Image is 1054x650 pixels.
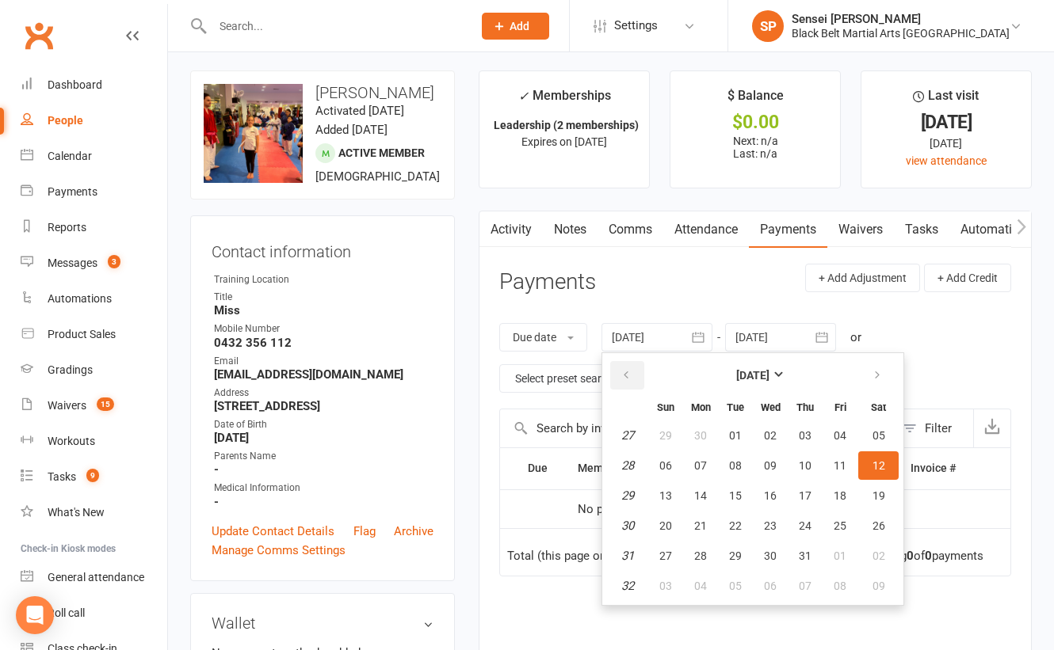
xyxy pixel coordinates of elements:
[694,580,707,592] span: 04
[685,135,826,160] p: Next: n/a Last: n/a
[518,89,529,104] i: ✓
[729,489,742,502] span: 15
[208,15,461,37] input: Search...
[799,489,812,502] span: 17
[499,270,596,295] h3: Payments
[510,20,529,32] span: Add
[621,488,634,503] em: 29
[315,104,404,118] time: Activated [DATE]
[649,542,682,570] button: 27
[873,549,885,562] span: 02
[212,541,346,560] a: Manage Comms Settings
[873,580,885,592] span: 09
[521,135,607,148] span: Expires on [DATE]
[500,409,895,447] input: Search by invoice number
[684,421,717,450] button: 30
[764,580,777,592] span: 06
[21,388,167,424] a: Waivers 15
[97,397,114,411] span: 15
[86,469,99,482] span: 9
[21,103,167,139] a: People
[694,519,707,532] span: 21
[823,511,857,540] button: 25
[214,272,433,287] div: Training Location
[799,519,812,532] span: 24
[214,290,433,305] div: Title
[805,264,920,292] button: + Add Adjustment
[649,421,682,450] button: 29
[764,489,777,502] span: 16
[48,328,116,340] div: Product Sales
[621,579,634,593] em: 32
[649,572,682,600] button: 03
[214,417,433,432] div: Date of Birth
[659,459,672,472] span: 06
[48,185,97,198] div: Payments
[823,421,857,450] button: 04
[834,489,846,502] span: 18
[621,549,634,563] em: 31
[823,542,857,570] button: 01
[754,421,787,450] button: 02
[873,459,885,472] span: 12
[754,542,787,570] button: 30
[21,67,167,103] a: Dashboard
[659,580,672,592] span: 03
[823,572,857,600] button: 08
[834,401,846,413] small: Friday
[16,596,54,634] div: Open Intercom Messenger
[21,174,167,210] a: Payments
[799,549,812,562] span: 31
[48,399,86,412] div: Waivers
[649,451,682,480] button: 06
[799,429,812,442] span: 03
[663,211,749,248] a: Attendance
[48,470,76,483] div: Tasks
[792,26,1010,40] div: Black Belt Martial Arts [GEOGRAPHIC_DATA]
[834,459,846,472] span: 11
[21,317,167,352] a: Product Sales
[719,542,752,570] button: 29
[924,264,1011,292] button: + Add Credit
[685,114,826,131] div: $0.00
[949,211,1044,248] a: Automations
[789,572,822,600] button: 07
[48,363,93,376] div: Gradings
[876,135,1017,152] div: [DATE]
[48,435,95,447] div: Workouts
[873,429,885,442] span: 05
[799,459,812,472] span: 10
[21,210,167,245] a: Reports
[479,211,543,248] a: Activity
[876,114,1017,131] div: [DATE]
[204,84,441,101] h3: [PERSON_NAME]
[871,401,886,413] small: Saturday
[649,481,682,510] button: 13
[21,245,167,281] a: Messages 3
[214,462,433,477] strong: -
[719,451,752,480] button: 08
[764,549,777,562] span: 30
[48,78,102,91] div: Dashboard
[796,401,814,413] small: Thursday
[861,549,983,563] div: Showing of payments
[315,123,388,137] time: Added [DATE]
[729,519,742,532] span: 22
[543,211,598,248] a: Notes
[621,458,634,473] em: 28
[494,119,639,131] strong: Leadership (2 memberships)
[48,257,97,269] div: Messages
[761,401,781,413] small: Wednesday
[752,10,784,42] div: SP
[48,606,85,619] div: Roll call
[789,511,822,540] button: 24
[214,431,433,445] strong: [DATE]
[754,572,787,600] button: 06
[727,401,744,413] small: Tuesday
[873,519,885,532] span: 26
[823,451,857,480] button: 11
[684,451,717,480] button: 07
[571,448,683,488] th: Membership
[834,429,846,442] span: 04
[799,580,812,592] span: 07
